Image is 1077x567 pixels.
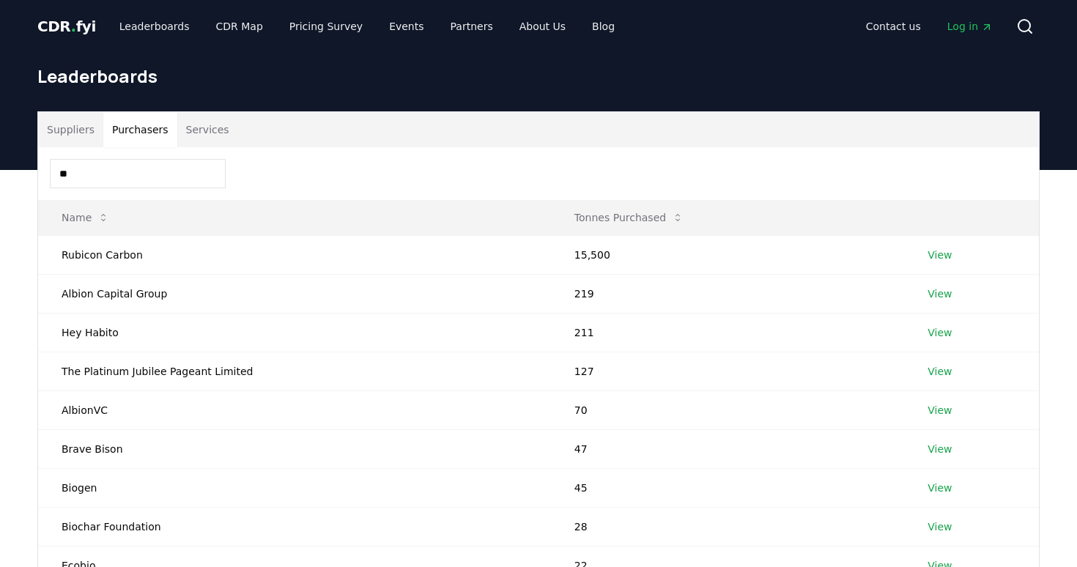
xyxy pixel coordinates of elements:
button: Name [50,203,121,232]
td: Biochar Foundation [38,507,551,546]
a: CDR Map [204,13,275,40]
h1: Leaderboards [37,64,1040,88]
a: About Us [508,13,577,40]
td: Rubicon Carbon [38,235,551,274]
a: View [928,286,952,301]
button: Tonnes Purchased [563,203,695,232]
a: View [928,403,952,418]
a: Blog [580,13,626,40]
td: Brave Bison [38,429,551,468]
span: Log in [947,19,993,34]
td: 211 [551,313,904,352]
a: Partners [439,13,505,40]
td: The Platinum Jubilee Pageant Limited [38,352,551,390]
td: 70 [551,390,904,429]
a: Contact us [854,13,933,40]
a: View [928,364,952,379]
span: CDR fyi [37,18,96,35]
button: Purchasers [103,112,177,147]
a: View [928,248,952,262]
td: 47 [551,429,904,468]
a: Pricing Survey [278,13,374,40]
button: Suppliers [38,112,103,147]
td: AlbionVC [38,390,551,429]
span: . [71,18,76,35]
nav: Main [108,13,626,40]
a: CDR.fyi [37,16,96,37]
td: 219 [551,274,904,313]
td: 45 [551,468,904,507]
td: 127 [551,352,904,390]
td: Hey Habito [38,313,551,352]
a: View [928,481,952,495]
a: View [928,325,952,340]
a: Log in [936,13,1004,40]
td: Biogen [38,468,551,507]
td: 15,500 [551,235,904,274]
button: Services [177,112,238,147]
a: Events [377,13,435,40]
td: 28 [551,507,904,546]
nav: Main [854,13,1004,40]
a: View [928,442,952,456]
a: Leaderboards [108,13,201,40]
a: View [928,519,952,534]
td: Albion Capital Group [38,274,551,313]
